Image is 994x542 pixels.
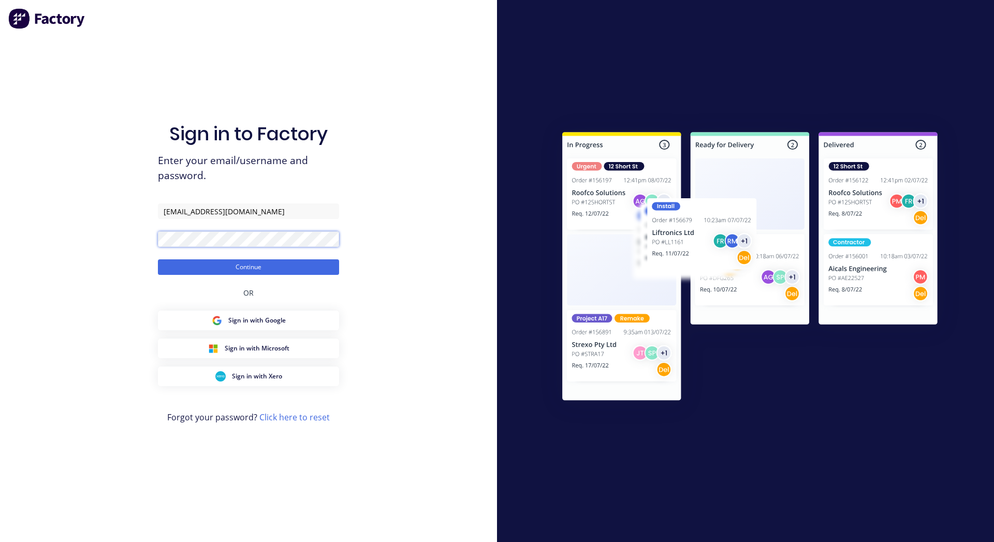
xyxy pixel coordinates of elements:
a: Click here to reset [259,412,330,423]
span: Sign in with Google [228,316,286,325]
img: Factory [8,8,86,29]
span: Sign in with Microsoft [225,344,289,353]
span: Forgot your password? [167,411,330,423]
span: Sign in with Xero [232,372,282,381]
img: Xero Sign in [215,371,226,382]
img: Sign in [539,111,960,425]
span: Enter your email/username and password. [158,153,339,183]
button: Microsoft Sign inSign in with Microsoft [158,339,339,358]
div: OR [243,275,254,311]
img: Google Sign in [212,315,222,326]
h1: Sign in to Factory [169,123,328,145]
img: Microsoft Sign in [208,343,218,354]
button: Continue [158,259,339,275]
input: Email/Username [158,203,339,219]
button: Google Sign inSign in with Google [158,311,339,330]
button: Xero Sign inSign in with Xero [158,367,339,386]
